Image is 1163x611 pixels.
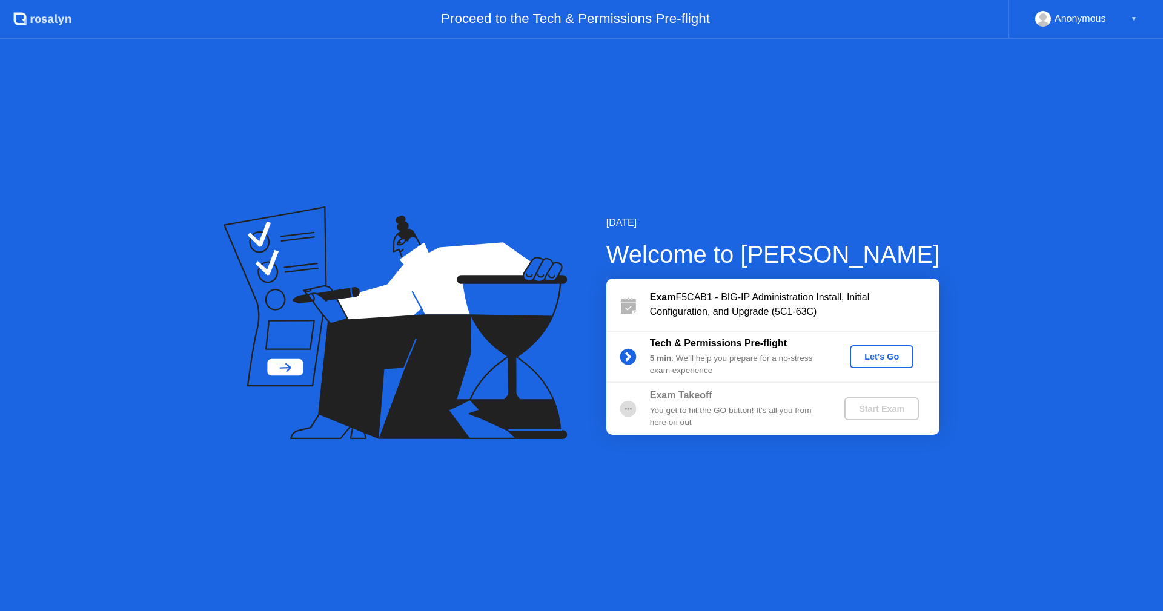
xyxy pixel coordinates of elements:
b: Tech & Permissions Pre-flight [650,338,787,348]
div: [DATE] [606,216,940,230]
div: Let's Go [855,352,909,362]
b: Exam [650,292,676,302]
b: Exam Takeoff [650,390,712,400]
div: You get to hit the GO button! It’s all you from here on out [650,405,824,429]
div: : We’ll help you prepare for a no-stress exam experience [650,352,824,377]
div: Welcome to [PERSON_NAME] [606,236,940,272]
div: ▼ [1131,11,1137,27]
div: Anonymous [1055,11,1106,27]
b: 5 min [650,354,672,363]
button: Let's Go [850,345,913,368]
div: F5CAB1 - BIG-IP Administration Install, Initial Configuration, and Upgrade (5C1-63C) [650,290,939,319]
div: Start Exam [849,404,914,414]
button: Start Exam [844,397,919,420]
